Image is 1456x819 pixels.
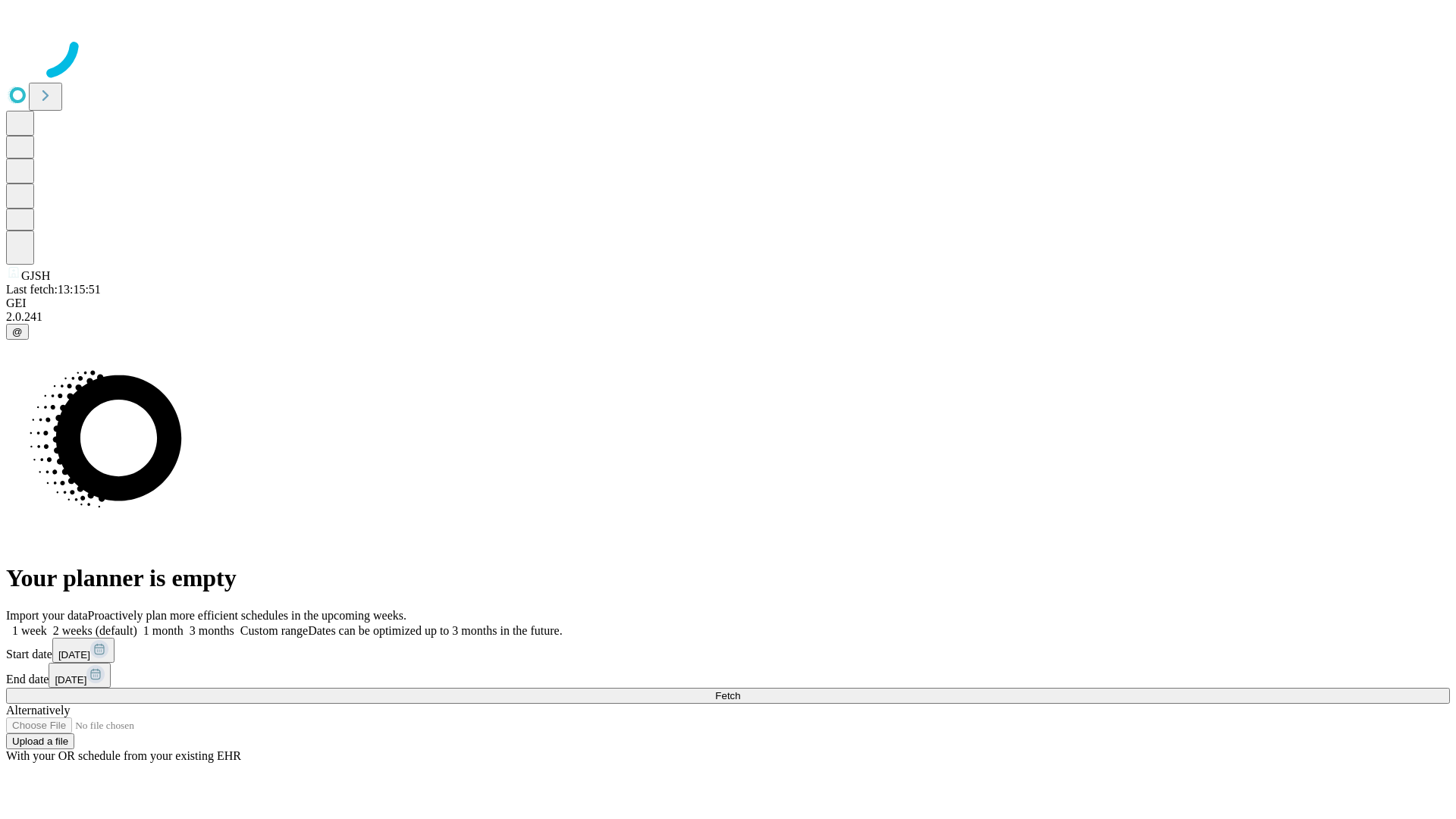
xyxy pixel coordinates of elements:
[6,324,29,340] button: @
[12,326,23,337] span: @
[6,638,1450,663] div: Start date
[49,663,111,688] button: [DATE]
[58,649,90,661] span: [DATE]
[6,688,1450,704] button: Fetch
[240,624,308,637] span: Custom range
[21,269,50,282] span: GJSH
[6,749,241,762] span: With your OR schedule from your existing EHR
[308,624,562,637] span: Dates can be optimized up to 3 months in the future.
[53,624,137,637] span: 2 weeks (default)
[6,310,1450,324] div: 2.0.241
[12,624,47,637] span: 1 week
[52,638,115,663] button: [DATE]
[6,663,1450,688] div: End date
[6,609,88,622] span: Import your data
[715,690,740,701] span: Fetch
[6,733,74,749] button: Upload a file
[55,674,86,686] span: [DATE]
[6,704,70,717] span: Alternatively
[6,297,1450,310] div: GEI
[190,624,234,637] span: 3 months
[6,283,101,296] span: Last fetch: 13:15:51
[143,624,184,637] span: 1 month
[88,609,406,622] span: Proactively plan more efficient schedules in the upcoming weeks.
[6,564,1450,592] h1: Your planner is empty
